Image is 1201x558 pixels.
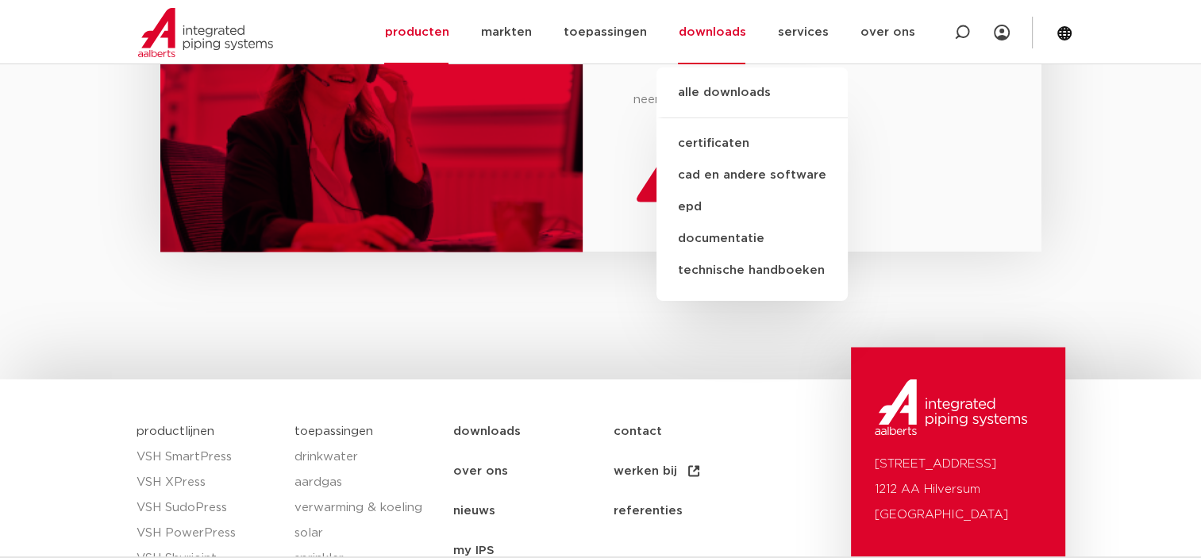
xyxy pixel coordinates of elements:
[294,520,437,545] a: solar
[453,451,613,491] a: over ons
[137,520,279,545] a: VSH PowerPress
[137,425,214,437] a: productlijnen
[656,223,848,255] a: documentatie
[453,411,613,451] a: downloads
[294,495,437,520] a: verwarming & koeling
[633,87,990,113] p: neem gerust contact met ons op
[294,425,373,437] a: toepassingen
[294,469,437,495] a: aardgas
[613,411,772,451] a: contact
[656,160,848,191] a: cad en andere software
[875,451,1041,527] p: [STREET_ADDRESS] 1212 AA Hilversum [GEOGRAPHIC_DATA]
[656,128,848,160] a: certificaten
[656,191,848,223] a: epd
[137,444,279,469] a: VSH SmartPress
[656,83,848,118] a: alle downloads
[137,495,279,520] a: VSH SudoPress
[656,255,848,287] a: technische handboeken
[137,469,279,495] a: VSH XPress
[453,491,613,530] a: nieuws
[294,444,437,469] a: drinkwater
[613,491,772,530] a: referenties
[613,451,772,491] a: werken bij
